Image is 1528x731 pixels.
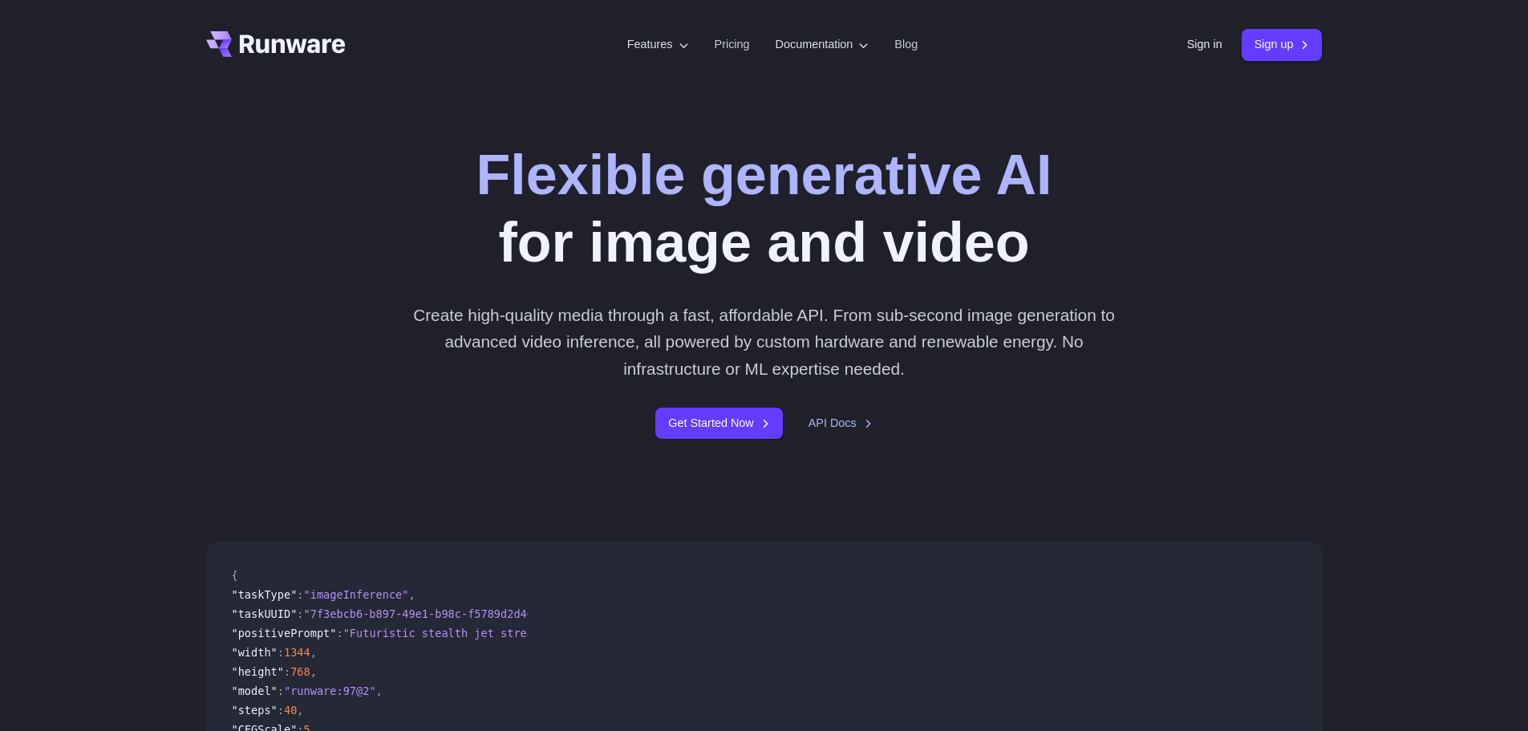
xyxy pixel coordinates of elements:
[232,646,278,659] span: "width"
[284,684,376,697] span: "runware:97@2"
[304,588,409,601] span: "imageInference"
[310,646,317,659] span: ,
[894,35,918,54] a: Blog
[336,627,342,640] span: :
[232,704,278,717] span: "steps"
[627,35,689,54] label: Features
[476,141,1052,276] h1: for image and video
[408,588,415,601] span: ,
[343,627,941,640] span: "Futuristic stealth jet streaking through a neon-lit cityscape with glowing purple exhaust"
[1242,29,1323,60] a: Sign up
[206,31,346,57] a: Go to /
[407,302,1121,382] p: Create high-quality media through a fast, affordable API. From sub-second image generation to adv...
[776,35,869,54] label: Documentation
[232,684,278,697] span: "model"
[290,665,310,678] span: 768
[655,408,782,439] a: Get Started Now
[284,704,297,717] span: 40
[232,665,284,678] span: "height"
[232,588,298,601] span: "taskType"
[278,704,284,717] span: :
[297,607,303,620] span: :
[284,646,310,659] span: 1344
[1187,35,1222,54] a: Sign in
[297,588,303,601] span: :
[476,144,1052,206] strong: Flexible generative AI
[278,684,284,697] span: :
[304,607,553,620] span: "7f3ebcb6-b897-49e1-b98c-f5789d2d40d7"
[310,665,317,678] span: ,
[809,414,873,433] a: API Docs
[284,665,290,678] span: :
[232,627,337,640] span: "positivePrompt"
[376,684,383,697] span: ,
[278,646,284,659] span: :
[297,704,303,717] span: ,
[232,569,238,582] span: {
[715,35,750,54] a: Pricing
[232,607,298,620] span: "taskUUID"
